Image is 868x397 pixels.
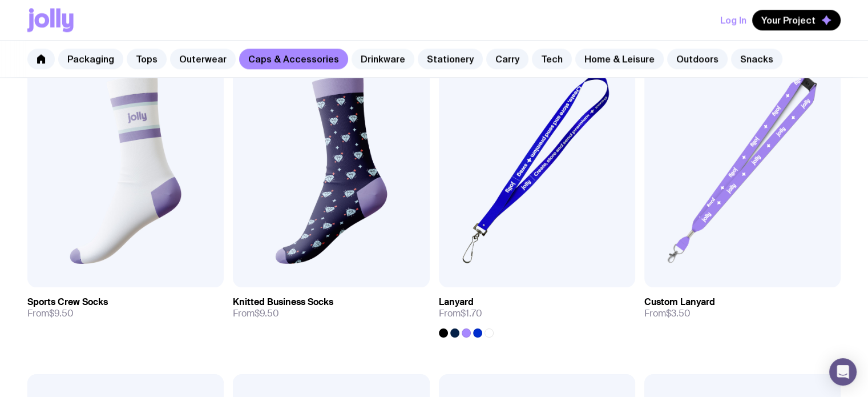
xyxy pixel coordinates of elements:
[239,49,348,69] a: Caps & Accessories
[27,287,224,328] a: Sports Crew SocksFrom$9.50
[233,287,429,328] a: Knitted Business SocksFrom$9.50
[27,296,108,308] h3: Sports Crew Socks
[731,49,782,69] a: Snacks
[644,296,715,308] h3: Custom Lanyard
[127,49,167,69] a: Tops
[352,49,414,69] a: Drinkware
[752,10,841,30] button: Your Project
[666,307,691,319] span: $3.50
[720,10,746,30] button: Log In
[233,308,279,319] span: From
[418,49,483,69] a: Stationery
[439,287,635,338] a: LanyardFrom$1.70
[461,307,482,319] span: $1.70
[170,49,236,69] a: Outerwear
[486,49,528,69] a: Carry
[532,49,572,69] a: Tech
[58,49,123,69] a: Packaging
[829,358,857,386] div: Open Intercom Messenger
[233,296,333,308] h3: Knitted Business Socks
[49,307,74,319] span: $9.50
[644,287,841,328] a: Custom LanyardFrom$3.50
[667,49,728,69] a: Outdoors
[27,308,74,319] span: From
[575,49,664,69] a: Home & Leisure
[761,14,815,26] span: Your Project
[644,308,691,319] span: From
[255,307,279,319] span: $9.50
[439,296,474,308] h3: Lanyard
[439,308,482,319] span: From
